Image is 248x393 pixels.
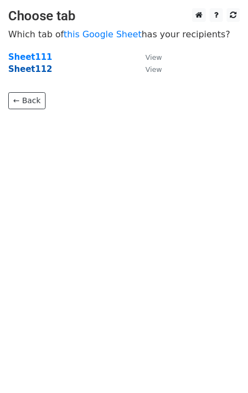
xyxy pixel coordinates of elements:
[193,340,248,393] iframe: Chat Widget
[8,8,240,24] h3: Choose tab
[145,65,162,74] small: View
[8,92,46,109] a: ← Back
[8,64,52,74] a: Sheet112
[134,52,162,62] a: View
[145,53,162,61] small: View
[8,52,52,62] a: Sheet111
[8,29,240,40] p: Which tab of has your recipients?
[134,64,162,74] a: View
[64,29,142,40] a: this Google Sheet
